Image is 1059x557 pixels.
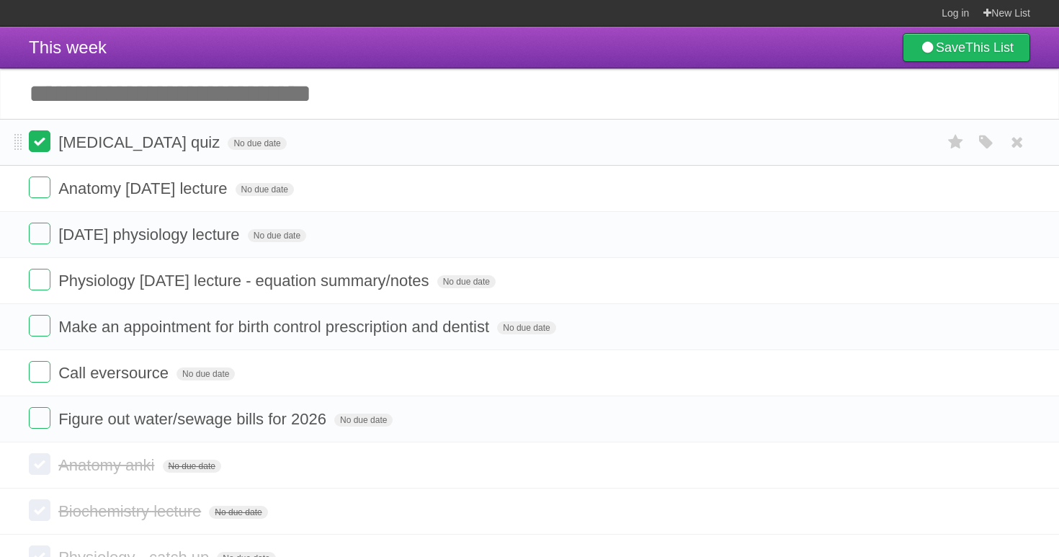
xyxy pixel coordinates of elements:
span: Biochemistry lecture [58,502,205,520]
span: No due date [176,367,235,380]
span: [MEDICAL_DATA] quiz [58,133,223,151]
span: Anatomy [DATE] lecture [58,179,231,197]
label: Star task [942,130,970,154]
a: SaveThis List [903,33,1030,62]
span: Call eversource [58,364,172,382]
span: No due date [437,275,496,288]
label: Done [29,177,50,198]
span: Figure out water/sewage bills for 2026 [58,410,330,428]
span: No due date [334,414,393,427]
span: Physiology [DATE] lecture - equation summary/notes [58,272,432,290]
label: Done [29,407,50,429]
span: No due date [497,321,555,334]
label: Done [29,223,50,244]
span: No due date [163,460,221,473]
label: Done [29,361,50,383]
span: No due date [209,506,267,519]
span: Anatomy anki [58,456,158,474]
label: Done [29,130,50,152]
span: No due date [248,229,306,242]
span: [DATE] physiology lecture [58,226,243,244]
label: Done [29,453,50,475]
span: Make an appointment for birth control prescription and dentist [58,318,493,336]
span: No due date [228,137,286,150]
span: No due date [236,183,294,196]
label: Done [29,269,50,290]
label: Done [29,315,50,337]
b: This List [965,40,1014,55]
span: This week [29,37,107,57]
label: Done [29,499,50,521]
